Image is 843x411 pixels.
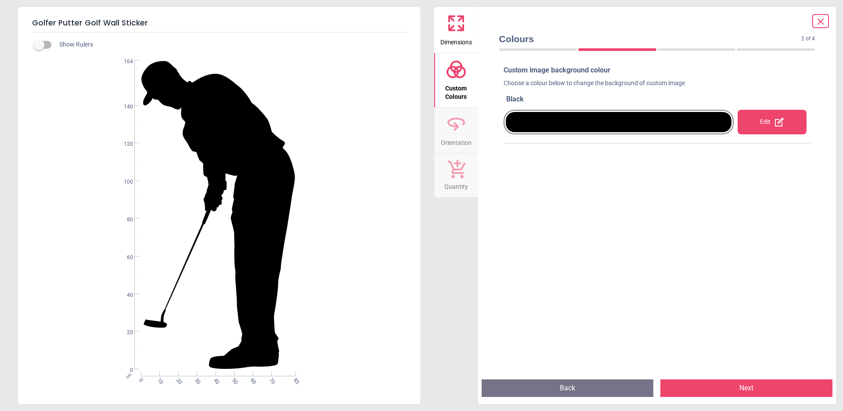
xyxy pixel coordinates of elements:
[434,7,478,53] button: Dimensions
[116,367,133,374] span: 0
[482,379,654,397] button: Back
[441,134,472,148] span: Orientation
[434,153,478,197] button: Quantity
[499,32,802,45] span: Colours
[116,254,133,261] span: 60
[116,216,133,224] span: 80
[156,377,162,382] span: 10
[212,377,217,382] span: 40
[116,103,133,111] span: 140
[738,110,807,134] div: Edit
[434,108,478,153] button: Orientation
[292,377,297,382] span: 83
[504,79,811,91] div: Choose a colour below to change the background of custom image
[116,329,133,336] span: 20
[435,80,477,101] span: Custom Colours
[249,377,255,382] span: 60
[116,141,133,148] span: 120
[39,40,420,50] div: Show Rulers
[116,292,133,299] span: 40
[660,379,832,397] button: Next
[434,53,478,107] button: Custom Colours
[801,35,815,43] span: 2 of 4
[116,178,133,186] span: 100
[193,377,198,382] span: 30
[267,377,273,382] span: 70
[125,372,133,380] span: cm
[230,377,236,382] span: 50
[116,58,133,65] span: 164
[440,34,472,47] span: Dimensions
[174,377,180,382] span: 20
[137,377,143,382] span: 0
[506,94,811,104] div: Black
[444,178,468,191] span: Quantity
[32,14,406,32] h5: Golfer Putter Golf Wall Sticker
[504,66,610,74] span: Custom image background colour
